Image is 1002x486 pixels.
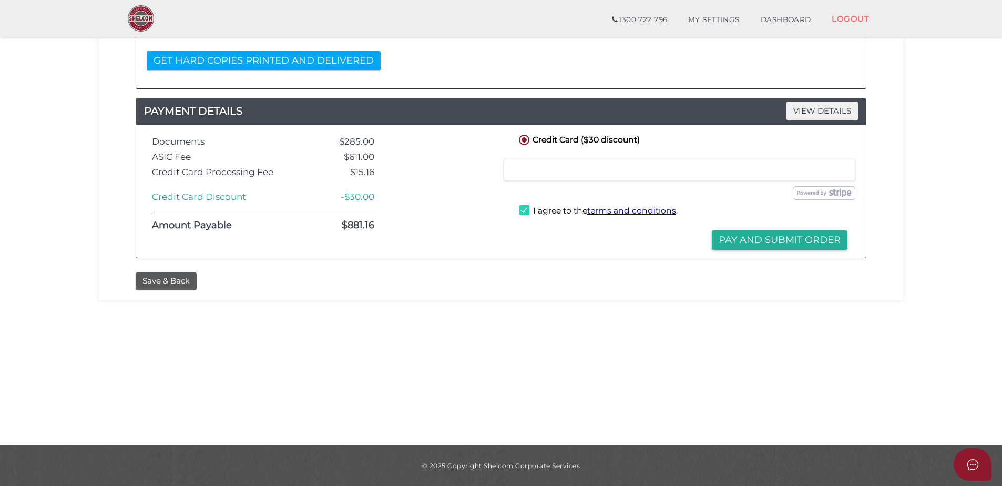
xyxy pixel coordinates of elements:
button: GET HARD COPIES PRINTED AND DELIVERED [147,51,381,70]
button: Pay and Submit Order [712,230,847,250]
span: VIEW DETAILS [786,102,858,120]
h4: PAYMENT DETAILS [136,103,866,119]
a: 1300 722 796 [601,9,678,31]
a: DASHBOARD [750,9,822,31]
img: stripe.png [793,186,855,200]
div: $611.00 [298,152,382,162]
div: -$30.00 [298,192,382,202]
a: terms and conditions [587,206,676,216]
div: Documents [144,137,298,147]
a: MY SETTINGS [678,9,750,31]
button: Save & Back [136,272,197,290]
div: ASIC Fee [144,152,298,162]
label: I agree to the . [519,205,678,218]
button: Open asap [954,448,991,481]
div: $15.16 [298,167,382,177]
label: Credit Card ($30 discount) [517,133,640,146]
div: © 2025 Copyright Shelcom Corporate Services [107,461,895,470]
div: $881.16 [298,220,382,231]
div: Amount Payable [144,220,298,231]
a: PAYMENT DETAILSVIEW DETAILS [136,103,866,119]
div: $285.00 [298,137,382,147]
div: Credit Card Discount [144,192,298,202]
a: LOGOUT [821,8,880,29]
iframe: Secure card payment input frame [510,165,848,175]
div: Credit Card Processing Fee [144,167,298,177]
